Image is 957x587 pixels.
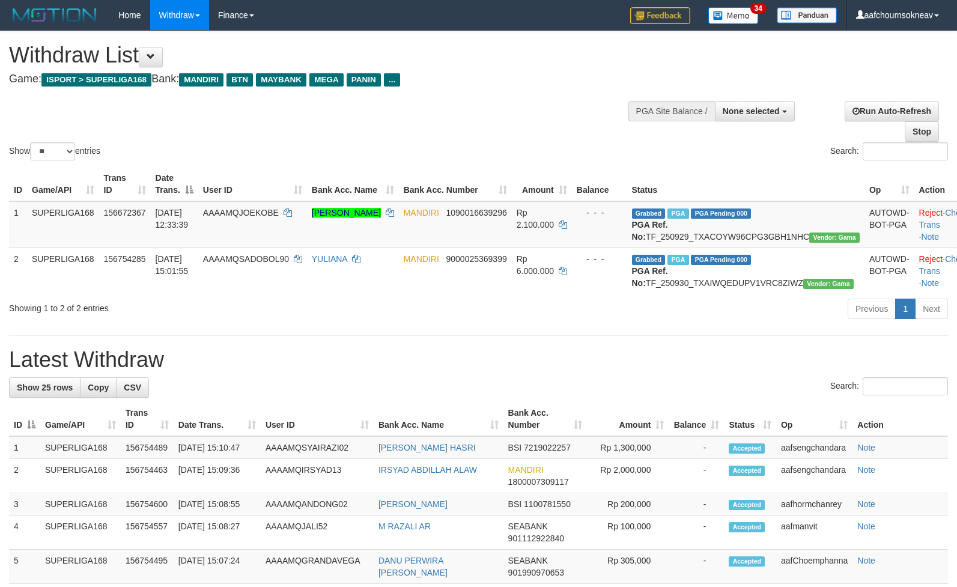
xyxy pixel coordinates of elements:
[669,493,724,516] td: -
[632,208,666,219] span: Grabbed
[121,516,174,550] td: 156754557
[508,556,548,565] span: SEABANK
[399,167,512,201] th: Bank Acc. Number: activate to sort column ascending
[577,253,622,265] div: - - -
[669,516,724,550] td: -
[803,279,854,289] span: Vendor URL: https://trx31.1velocity.biz
[503,402,587,436] th: Bank Acc. Number: activate to sort column ascending
[404,208,439,217] span: MANDIRI
[627,201,864,248] td: TF_250929_TXACOYW96CPG3GBH1NHC
[669,459,724,493] td: -
[628,101,715,121] div: PGA Site Balance /
[524,499,571,509] span: Copy 1100781550 to clipboard
[830,142,948,160] label: Search:
[80,377,117,398] a: Copy
[9,6,100,24] img: MOTION_logo.png
[179,73,223,87] span: MANDIRI
[124,383,141,392] span: CSV
[915,299,948,319] a: Next
[857,465,875,475] a: Note
[669,402,724,436] th: Balance: activate to sort column ascending
[508,477,569,487] span: Copy 1800007309117 to clipboard
[508,443,522,452] span: BSI
[378,443,476,452] a: [PERSON_NAME] HASRI
[384,73,400,87] span: ...
[776,516,852,550] td: aafmanvit
[852,402,948,436] th: Action
[116,377,149,398] a: CSV
[669,436,724,459] td: -
[40,516,121,550] td: SUPERLIGA168
[577,207,622,219] div: - - -
[921,278,939,288] a: Note
[309,73,344,87] span: MEGA
[121,550,174,584] td: 156754495
[256,73,306,87] span: MAYBANK
[572,167,627,201] th: Balance
[776,550,852,584] td: aafChoemphanna
[723,106,780,116] span: None selected
[669,550,724,584] td: -
[848,299,896,319] a: Previous
[374,402,503,436] th: Bank Acc. Name: activate to sort column ascending
[667,255,688,265] span: Marked by aafsengchandara
[261,459,374,493] td: AAAAMQIRSYAD13
[446,208,507,217] span: Copy 1090016639296 to clipboard
[104,254,146,264] span: 156754285
[174,459,261,493] td: [DATE] 15:09:36
[174,402,261,436] th: Date Trans.: activate to sort column ascending
[905,121,939,142] a: Stop
[312,208,381,217] a: [PERSON_NAME]
[27,248,99,294] td: SUPERLIGA168
[729,466,765,476] span: Accepted
[864,248,914,294] td: AUTOWD-BOT-PGA
[174,493,261,516] td: [DATE] 15:08:55
[524,443,571,452] span: Copy 7219022257 to clipboard
[174,516,261,550] td: [DATE] 15:08:27
[40,493,121,516] td: SUPERLIGA168
[508,522,548,531] span: SEABANK
[587,493,669,516] td: Rp 200,000
[9,73,626,85] h4: Game: Bank:
[776,493,852,516] td: aafhormchanrey
[9,201,27,248] td: 1
[30,142,75,160] select: Showentries
[776,402,852,436] th: Op: activate to sort column ascending
[776,459,852,493] td: aafsengchandara
[517,254,554,276] span: Rp 6.000.000
[40,459,121,493] td: SUPERLIGA168
[729,500,765,510] span: Accepted
[121,402,174,436] th: Trans ID: activate to sort column ascending
[512,167,572,201] th: Amount: activate to sort column ascending
[627,248,864,294] td: TF_250930_TXAIWQEDUPV1VRC8ZIWZ
[9,402,40,436] th: ID: activate to sort column descending
[40,550,121,584] td: SUPERLIGA168
[508,465,544,475] span: MANDIRI
[121,493,174,516] td: 156754600
[9,550,40,584] td: 5
[724,402,776,436] th: Status: activate to sort column ascending
[845,101,939,121] a: Run Auto-Refresh
[9,377,81,398] a: Show 25 rows
[307,167,399,201] th: Bank Acc. Name: activate to sort column ascending
[627,167,864,201] th: Status
[261,516,374,550] td: AAAAMQJALI52
[857,499,875,509] a: Note
[9,459,40,493] td: 2
[121,436,174,459] td: 156754489
[630,7,690,24] img: Feedback.jpg
[203,254,289,264] span: AAAAMQSADOBOL90
[921,232,939,242] a: Note
[715,101,795,121] button: None selected
[261,436,374,459] td: AAAAMQSYAIRAZI02
[226,73,253,87] span: BTN
[151,167,198,201] th: Date Trans.: activate to sort column descending
[729,556,765,567] span: Accepted
[27,167,99,201] th: Game/API: activate to sort column ascending
[9,516,40,550] td: 4
[895,299,916,319] a: 1
[587,516,669,550] td: Rp 100,000
[691,255,751,265] span: PGA Pending
[27,201,99,248] td: SUPERLIGA168
[88,383,109,392] span: Copy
